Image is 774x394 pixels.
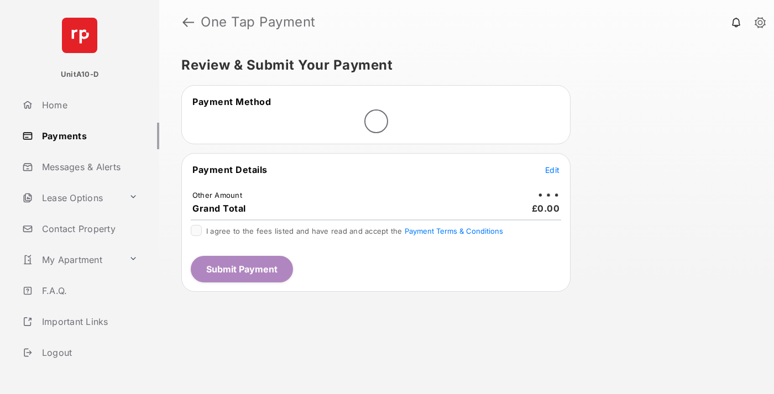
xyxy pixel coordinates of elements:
[532,203,560,214] span: £0.00
[192,164,268,175] span: Payment Details
[405,227,503,235] button: I agree to the fees listed and have read and accept the
[192,190,243,200] td: Other Amount
[545,164,559,175] button: Edit
[192,203,246,214] span: Grand Total
[18,216,159,242] a: Contact Property
[18,123,159,149] a: Payments
[206,227,503,235] span: I agree to the fees listed and have read and accept the
[201,15,316,29] strong: One Tap Payment
[191,256,293,282] button: Submit Payment
[181,59,743,72] h5: Review & Submit Your Payment
[62,18,97,53] img: svg+xml;base64,PHN2ZyB4bWxucz0iaHR0cDovL3d3dy53My5vcmcvMjAwMC9zdmciIHdpZHRoPSI2NCIgaGVpZ2h0PSI2NC...
[18,246,124,273] a: My Apartment
[192,96,271,107] span: Payment Method
[18,277,159,304] a: F.A.Q.
[18,308,142,335] a: Important Links
[61,69,98,80] p: UnitA10-D
[18,185,124,211] a: Lease Options
[18,154,159,180] a: Messages & Alerts
[18,92,159,118] a: Home
[18,339,159,366] a: Logout
[545,165,559,175] span: Edit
